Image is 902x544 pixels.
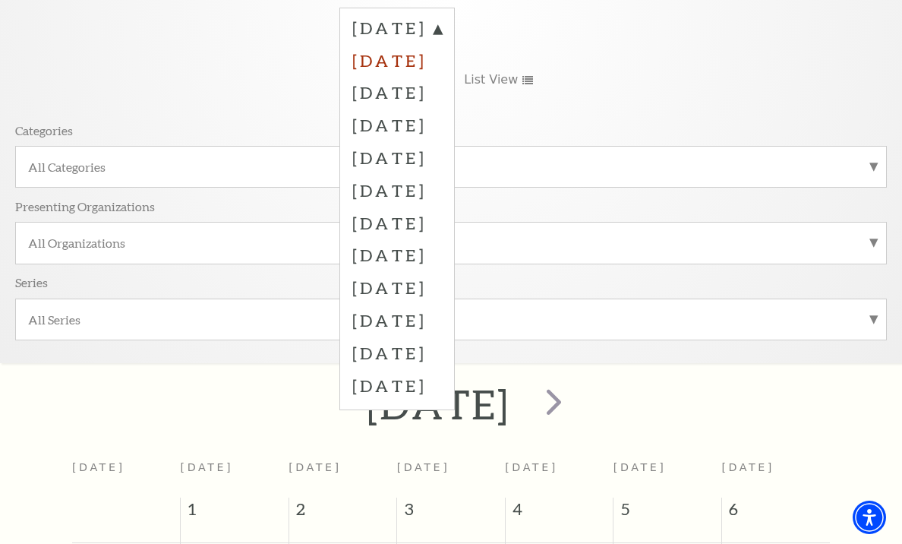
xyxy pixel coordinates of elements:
[721,461,774,473] span: [DATE]
[352,109,442,141] label: [DATE]
[613,461,667,473] span: [DATE]
[352,337,442,369] label: [DATE]
[289,498,397,528] span: 2
[352,304,442,337] label: [DATE]
[352,174,442,207] label: [DATE]
[505,461,558,473] span: [DATE]
[352,17,442,44] label: [DATE]
[28,159,874,175] label: All Categories
[15,198,155,214] p: Presenting Organizations
[352,141,442,174] label: [DATE]
[15,274,48,290] p: Series
[28,312,874,327] label: All Series
[613,498,721,528] span: 5
[15,122,73,138] p: Categories
[352,44,442,77] label: [DATE]
[367,380,510,429] h2: [DATE]
[28,235,874,251] label: All Organizations
[181,461,234,473] span: [DATE]
[352,76,442,109] label: [DATE]
[853,501,886,534] div: Accessibility Menu
[464,71,518,88] span: List View
[352,207,442,239] label: [DATE]
[352,239,442,271] label: [DATE]
[352,271,442,304] label: [DATE]
[506,498,613,528] span: 4
[289,461,342,473] span: [DATE]
[181,498,289,528] span: 1
[72,453,181,498] th: [DATE]
[525,378,580,432] button: next
[397,498,505,528] span: 3
[722,498,830,528] span: 6
[397,461,450,473] span: [DATE]
[352,369,442,402] label: [DATE]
